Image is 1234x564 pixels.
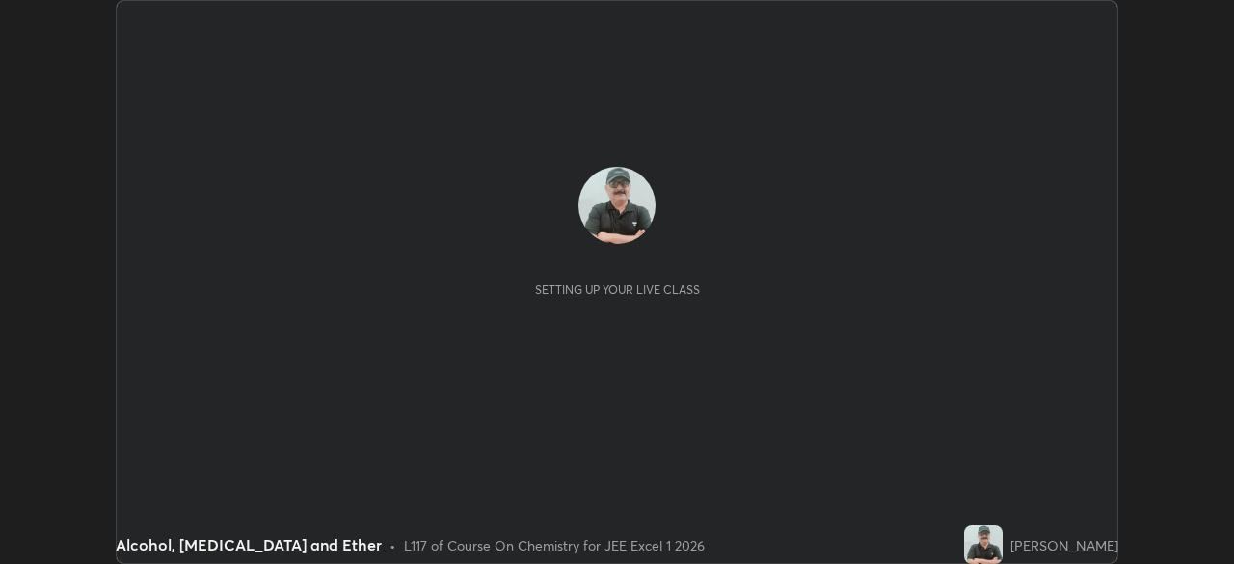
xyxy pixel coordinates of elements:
div: L117 of Course On Chemistry for JEE Excel 1 2026 [404,535,705,555]
img: 91f328810c824c01b6815d32d6391758.jpg [964,525,1003,564]
div: [PERSON_NAME] [1010,535,1118,555]
div: Setting up your live class [535,282,700,297]
div: Alcohol, [MEDICAL_DATA] and Ether [116,533,382,556]
img: 91f328810c824c01b6815d32d6391758.jpg [578,167,656,244]
div: • [389,535,396,555]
